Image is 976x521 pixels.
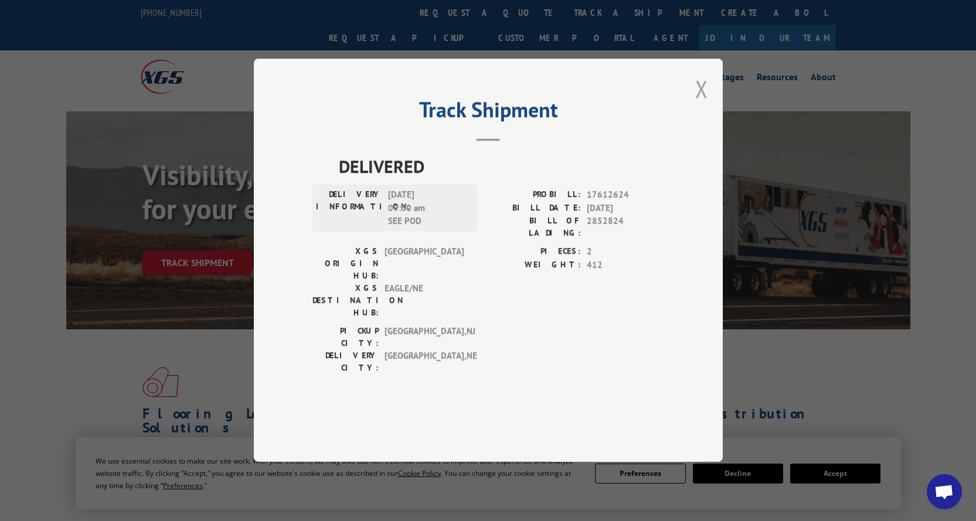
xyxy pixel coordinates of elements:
[587,215,664,240] span: 2852824
[312,350,379,374] label: DELIVERY CITY:
[312,101,664,124] h2: Track Shipment
[488,202,581,215] label: BILL DATE:
[385,350,464,374] span: [GEOGRAPHIC_DATA] , NE
[385,246,464,282] span: [GEOGRAPHIC_DATA]
[316,189,382,229] label: DELIVERY INFORMATION:
[339,154,664,180] span: DELIVERED
[312,282,379,319] label: XGS DESTINATION HUB:
[312,325,379,350] label: PICKUP CITY:
[587,189,664,202] span: 17612624
[488,246,581,259] label: PIECES:
[695,73,708,104] button: Close modal
[488,258,581,272] label: WEIGHT:
[388,189,467,229] span: [DATE] 09:00 am SEE POD
[587,202,664,215] span: [DATE]
[385,282,464,319] span: EAGLE/NE
[927,474,962,509] div: Open chat
[587,246,664,259] span: 2
[488,189,581,202] label: PROBILL:
[587,258,664,272] span: 412
[488,215,581,240] label: BILL OF LADING:
[385,325,464,350] span: [GEOGRAPHIC_DATA] , NJ
[312,246,379,282] label: XGS ORIGIN HUB:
